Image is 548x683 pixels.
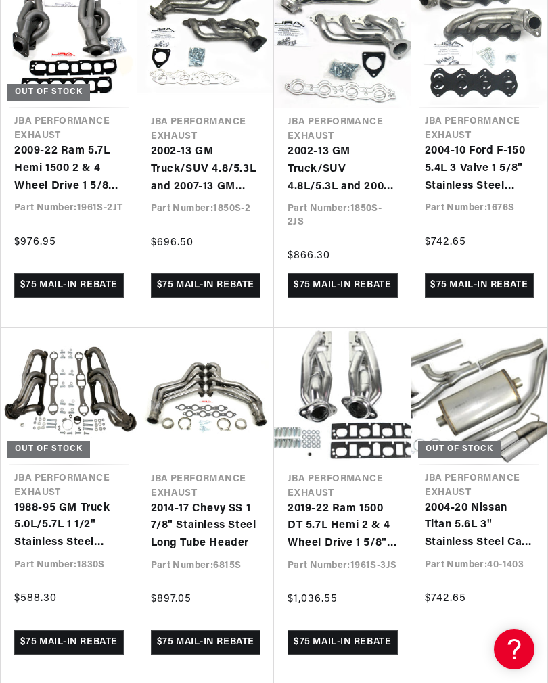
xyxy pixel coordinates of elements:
a: 2009-22 Ram 5.7L Hemi 1500 2 & 4 Wheel Drive 1 5/8" Stainless Steel Shorty Header with Titanium C... [14,143,124,195]
a: 2004-20 Nissan Titan 5.6L 3" Stainless Steel Cat Back Exhaust System with Dual 3 1/2" Tips Side R... [425,500,534,552]
a: 2014-17 Chevy SS 1 7/8" Stainless Steel Long Tube Header [151,500,261,552]
a: 1988-95 GM Truck 5.0L/5.7L 1 1/2" Stainless Steel Shorty Header [14,500,124,552]
a: 2004-10 Ford F-150 5.4L 3 Valve 1 5/8" Stainless Steel Shorty Header [425,143,534,195]
a: 2019-22 Ram 1500 DT 5.7L Hemi 2 & 4 Wheel Drive 1 5/8" Stainless Steel Shorty Header with Metalli... [288,500,398,552]
a: 2002-13 GM Truck/SUV 4.8L/5.3L and 2007-13 6.0L/6.2L 1 5/8" Stainless Steel Shorty Header with Me... [288,143,398,195]
a: 2002-13 GM Truck/SUV 4.8/5.3L and 2007-13 GM Truck/SUV 6.0/6.2L 1 5/8" Stainless Steel Shorty Header [151,143,261,195]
